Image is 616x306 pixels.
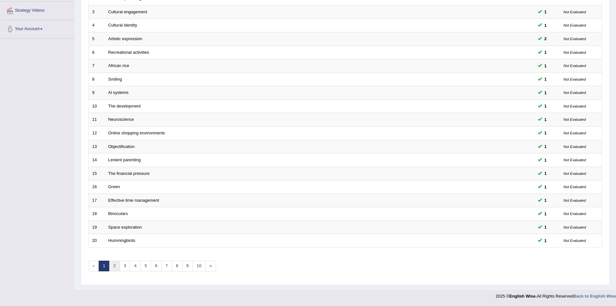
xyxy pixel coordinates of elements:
[542,76,549,83] span: You can still take this question
[89,126,105,140] td: 12
[108,90,129,95] a: Al systems
[151,261,161,271] a: 6
[89,59,105,73] td: 7
[564,23,586,27] small: Not Evaluated
[89,194,105,207] td: 17
[108,50,149,55] a: Recreational activities
[542,49,549,56] span: You can still take this question
[564,104,586,108] small: Not Evaluated
[542,116,549,123] span: You can still take this question
[564,77,586,81] small: Not Evaluated
[564,145,586,149] small: Not Evaluated
[108,198,159,203] a: Effective time management
[542,8,549,15] span: You can still take this question
[108,36,142,41] a: Artistic expression
[89,99,105,113] td: 10
[108,184,120,189] a: Green
[564,118,586,121] small: Not Evaluated
[542,197,549,204] span: You can still take this question
[108,9,147,14] a: Cultural engagement
[89,180,105,194] td: 16
[89,207,105,221] td: 18
[564,131,586,135] small: Not Evaluated
[564,172,586,176] small: Not Evaluated
[89,5,105,19] td: 3
[108,225,142,230] a: Space exploration
[542,35,549,42] span: You can still take this question
[108,130,165,135] a: Online shopping environments
[108,77,122,82] a: Smiling
[108,238,135,243] a: Hummingbirds
[89,153,105,167] td: 14
[108,171,150,176] a: The financial pressure
[205,261,216,271] a: »
[0,2,74,18] a: Strategy Videos
[89,140,105,153] td: 13
[542,210,549,217] span: You can still take this question
[564,225,586,229] small: Not Evaluated
[108,157,141,162] a: Lenient parenting
[542,22,549,29] span: You can still take this question
[130,261,141,271] a: 4
[564,185,586,189] small: Not Evaluated
[564,64,586,68] small: Not Evaluated
[89,19,105,32] td: 4
[108,63,129,68] a: African rice
[542,103,549,109] span: You can still take this question
[161,261,172,271] a: 7
[89,32,105,46] td: 5
[542,130,549,136] span: You can still take this question
[542,237,549,244] span: You can still take this question
[564,37,586,41] small: Not Evaluated
[542,224,549,231] span: You can still take this question
[109,261,120,271] a: 2
[99,261,109,271] a: 1
[89,46,105,59] td: 6
[564,198,586,202] small: Not Evaluated
[574,294,616,299] a: Back to English Wise
[564,10,586,14] small: Not Evaluated
[108,117,134,122] a: Neuroscience
[140,261,151,271] a: 5
[564,91,586,95] small: Not Evaluated
[564,51,586,54] small: Not Evaluated
[542,170,549,177] span: You can still take this question
[89,221,105,234] td: 19
[172,261,182,271] a: 8
[120,261,130,271] a: 3
[0,20,74,36] a: Your Account
[182,261,193,271] a: 9
[89,167,105,180] td: 15
[89,73,105,86] td: 8
[89,113,105,127] td: 11
[564,212,586,216] small: Not Evaluated
[89,86,105,100] td: 9
[542,184,549,190] span: You can still take this question
[88,261,99,271] span: «
[108,23,137,28] a: Cultural identity
[542,89,549,96] span: You can still take this question
[509,294,536,299] strong: English Wise.
[192,261,205,271] a: 10
[108,104,141,108] a: The development
[564,239,586,243] small: Not Evaluated
[564,158,586,162] small: Not Evaluated
[108,144,135,149] a: Objectification
[108,211,128,216] a: Binoculars
[89,234,105,248] td: 20
[496,290,616,299] div: 2025 © All Rights Reserved
[542,62,549,69] span: You can still take this question
[542,157,549,164] span: You can still take this question
[542,143,549,150] span: You can still take this question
